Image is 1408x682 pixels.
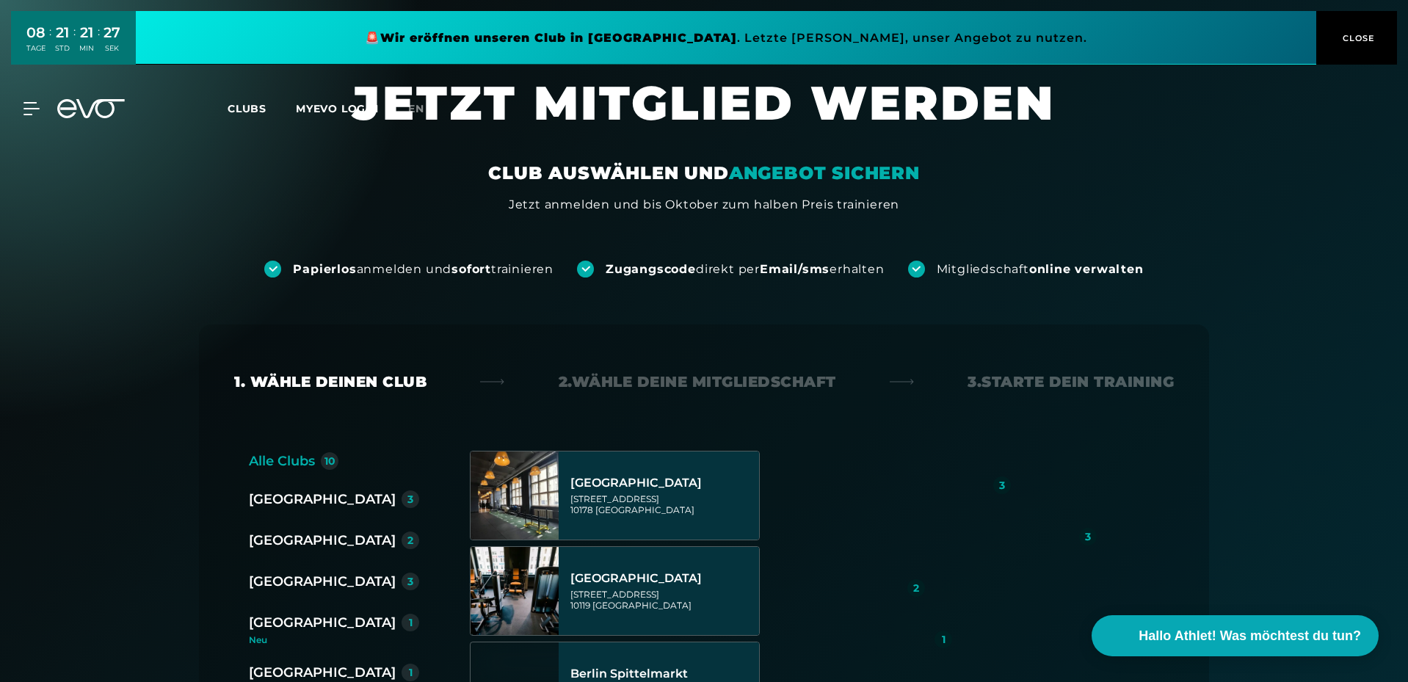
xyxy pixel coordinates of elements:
[407,535,413,545] div: 2
[570,571,755,586] div: [GEOGRAPHIC_DATA]
[559,371,836,392] div: 2. Wähle deine Mitgliedschaft
[968,371,1174,392] div: 3. Starte dein Training
[228,101,296,115] a: Clubs
[249,571,396,592] div: [GEOGRAPHIC_DATA]
[407,576,413,587] div: 3
[98,23,100,62] div: :
[606,261,884,277] div: direkt per erhalten
[451,262,491,276] strong: sofort
[249,636,431,645] div: Neu
[234,371,427,392] div: 1. Wähle deinen Club
[408,101,442,117] a: en
[249,530,396,551] div: [GEOGRAPHIC_DATA]
[999,480,1005,490] div: 3
[509,196,899,214] div: Jetzt anmelden und bis Oktober zum halben Preis trainieren
[1085,532,1091,542] div: 3
[606,262,696,276] strong: Zugangscode
[409,617,413,628] div: 1
[249,451,315,471] div: Alle Clubs
[407,494,413,504] div: 3
[79,43,94,54] div: MIN
[471,547,559,635] img: Berlin Rosenthaler Platz
[26,22,46,43] div: 08
[1029,262,1144,276] strong: online verwalten
[760,262,830,276] strong: Email/sms
[408,102,424,115] span: en
[296,102,379,115] a: MYEVO LOGIN
[73,23,76,62] div: :
[49,23,51,62] div: :
[249,489,396,509] div: [GEOGRAPHIC_DATA]
[1139,626,1361,646] span: Hallo Athlet! Was möchtest du tun?
[228,102,266,115] span: Clubs
[1092,615,1379,656] button: Hallo Athlet! Was möchtest du tun?
[570,667,755,681] div: Berlin Spittelmarkt
[471,451,559,540] img: Berlin Alexanderplatz
[104,22,120,43] div: 27
[55,43,70,54] div: STD
[913,583,919,593] div: 2
[1316,11,1397,65] button: CLOSE
[324,456,335,466] div: 10
[570,476,755,490] div: [GEOGRAPHIC_DATA]
[729,162,920,184] em: ANGEBOT SICHERN
[570,493,755,515] div: [STREET_ADDRESS] 10178 [GEOGRAPHIC_DATA]
[79,22,94,43] div: 21
[942,634,946,645] div: 1
[104,43,120,54] div: SEK
[293,262,356,276] strong: Papierlos
[249,612,396,633] div: [GEOGRAPHIC_DATA]
[937,261,1144,277] div: Mitgliedschaft
[1339,32,1375,45] span: CLOSE
[26,43,46,54] div: TAGE
[55,22,70,43] div: 21
[488,162,919,185] div: CLUB AUSWÄHLEN UND
[409,667,413,678] div: 1
[293,261,554,277] div: anmelden und trainieren
[570,589,755,611] div: [STREET_ADDRESS] 10119 [GEOGRAPHIC_DATA]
